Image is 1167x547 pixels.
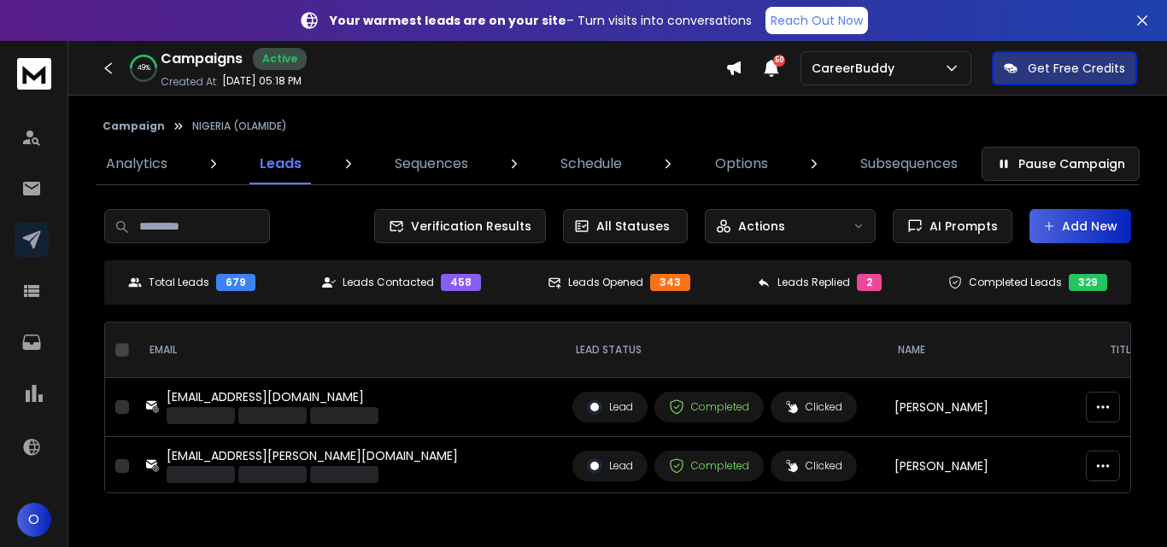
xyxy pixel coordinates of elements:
[441,274,481,291] div: 458
[860,154,958,174] p: Subsequences
[395,154,468,174] p: Sequences
[17,503,51,537] button: O
[167,388,378,405] div: [EMAIL_ADDRESS][DOMAIN_NAME]
[923,218,998,235] span: AI Prompts
[850,143,968,184] a: Subsequences
[161,75,219,89] p: Created At:
[669,458,749,474] div: Completed
[253,48,307,70] div: Active
[857,274,882,291] div: 2
[771,12,863,29] p: Reach Out Now
[192,119,287,133] p: NIGERIA (OLAMIDE)
[596,218,670,235] p: All Statuses
[384,143,478,184] a: Sequences
[1069,274,1107,291] div: 329
[773,55,785,67] span: 50
[650,274,690,291] div: 343
[343,276,434,289] p: Leads Contacted
[1028,60,1125,77] p: Get Free Credits
[568,276,643,289] p: Leads Opened
[992,51,1137,85] button: Get Free Credits
[777,276,850,289] p: Leads Replied
[96,143,178,184] a: Analytics
[374,209,546,243] button: Verification Results
[715,154,768,174] p: Options
[884,323,1096,378] th: NAME
[249,143,312,184] a: Leads
[785,400,842,414] div: Clicked
[404,218,531,235] span: Verification Results
[705,143,778,184] a: Options
[103,119,165,133] button: Campaign
[587,399,633,415] div: Lead
[785,459,842,473] div: Clicked
[893,209,1012,243] button: AI Prompts
[222,74,302,88] p: [DATE] 05:18 PM
[738,218,785,235] p: Actions
[330,12,752,29] p: – Turn visits into conversations
[884,437,1096,496] td: [PERSON_NAME]
[260,154,302,174] p: Leads
[587,458,633,474] div: Lead
[161,49,243,69] h1: Campaigns
[106,154,167,174] p: Analytics
[17,58,51,90] img: logo
[765,7,868,34] a: Reach Out Now
[669,399,749,415] div: Completed
[138,63,150,73] p: 49 %
[982,147,1140,181] button: Pause Campaign
[562,323,884,378] th: LEAD STATUS
[812,60,901,77] p: CareerBuddy
[550,143,632,184] a: Schedule
[167,447,458,464] div: [EMAIL_ADDRESS][PERSON_NAME][DOMAIN_NAME]
[1029,209,1131,243] button: Add New
[136,323,562,378] th: EMAIL
[560,154,622,174] p: Schedule
[884,378,1096,437] td: [PERSON_NAME]
[216,274,255,291] div: 679
[330,12,566,29] strong: Your warmest leads are on your site
[149,276,209,289] p: Total Leads
[969,276,1062,289] p: Completed Leads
